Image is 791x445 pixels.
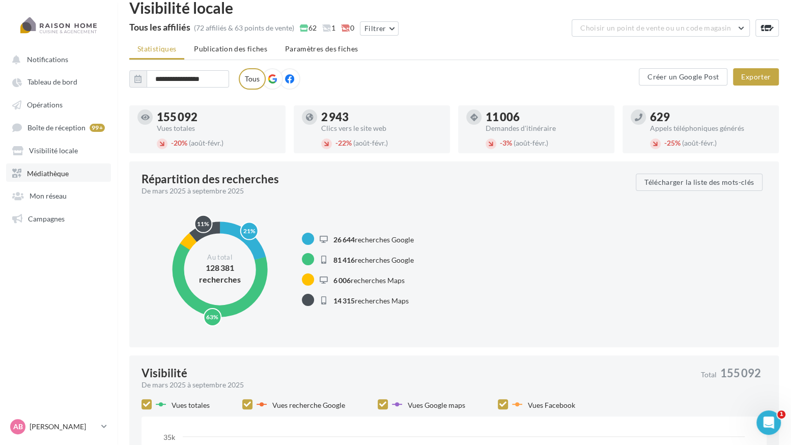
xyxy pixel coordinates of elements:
span: Vues Google maps [408,400,465,409]
span: recherches Google [333,255,414,264]
span: Choisir un point de vente ou un code magasin [580,23,731,32]
a: Médiathèque [6,163,111,182]
span: (août-févr.) [514,138,548,147]
button: Filtrer [360,21,399,36]
span: Notifications [27,55,68,64]
div: (72 affiliés & 63 points de vente) [194,23,294,33]
div: 11 006 [486,112,606,123]
div: Appels téléphoniques générés [650,125,771,132]
span: 1 [777,410,785,419]
button: Notifications [6,50,107,68]
span: 62 [300,23,317,33]
div: Clics vers le site web [321,125,442,132]
span: Opérations [27,100,63,109]
a: Mon réseau [6,186,111,204]
a: Visibilité locale [6,141,111,159]
span: Mon réseau [30,191,67,200]
span: Médiathèque [27,169,69,177]
a: Opérations [6,95,111,114]
span: (août-févr.) [353,138,388,147]
span: 155 092 [720,368,761,379]
a: Tableau de bord [6,72,111,91]
span: 0 [341,23,354,33]
div: 155 092 [157,112,277,123]
span: - [500,138,502,147]
div: 99+ [90,124,105,132]
span: Visibilité locale [29,146,78,155]
span: recherches Maps [333,275,405,284]
a: AB [PERSON_NAME] [8,417,109,436]
div: Répartition des recherches [142,174,279,185]
span: AB [13,422,23,432]
span: (août-févr.) [682,138,717,147]
div: Tous les affiliés [129,22,190,32]
button: Choisir un point de vente ou un code magasin [572,19,750,37]
text: 35k [163,433,176,441]
span: 22% [335,138,352,147]
span: 25% [664,138,681,147]
span: Total [701,371,717,378]
span: Paramètres des fiches [285,44,358,53]
iframe: Intercom live chat [756,410,781,435]
span: 81 416 [333,255,355,264]
span: 14 315 [333,296,355,304]
div: Vues totales [157,125,277,132]
span: Vues totales [172,400,210,409]
span: recherches Google [333,235,414,243]
span: Boîte de réception [27,123,86,132]
button: Télécharger la liste des mots-clés [636,174,762,191]
div: Visibilité [142,368,187,379]
p: [PERSON_NAME] [30,422,97,432]
div: De mars 2025 à septembre 2025 [142,380,693,390]
button: Créer un Google Post [639,68,727,86]
a: Boîte de réception 99+ [6,118,111,136]
div: 629 [650,112,771,123]
span: - [664,138,667,147]
span: Publication des fiches [194,44,267,53]
div: De mars 2025 à septembre 2025 [142,186,628,196]
span: 3% [500,138,512,147]
span: 6 006 [333,275,351,284]
span: Tableau de bord [27,78,77,87]
div: Demandes d'itinéraire [486,125,606,132]
span: recherches Maps [333,296,409,304]
div: 2 943 [321,112,442,123]
span: - [171,138,174,147]
a: Campagnes [6,209,111,227]
span: 26 644 [333,235,355,243]
span: Vues recherche Google [272,400,345,409]
span: (août-févr.) [189,138,223,147]
span: - [335,138,338,147]
span: Campagnes [28,214,65,222]
label: Tous [239,68,266,90]
span: 20% [171,138,187,147]
button: Exporter [733,68,779,86]
span: 1 [322,23,335,33]
span: Vues Facebook [528,400,575,409]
